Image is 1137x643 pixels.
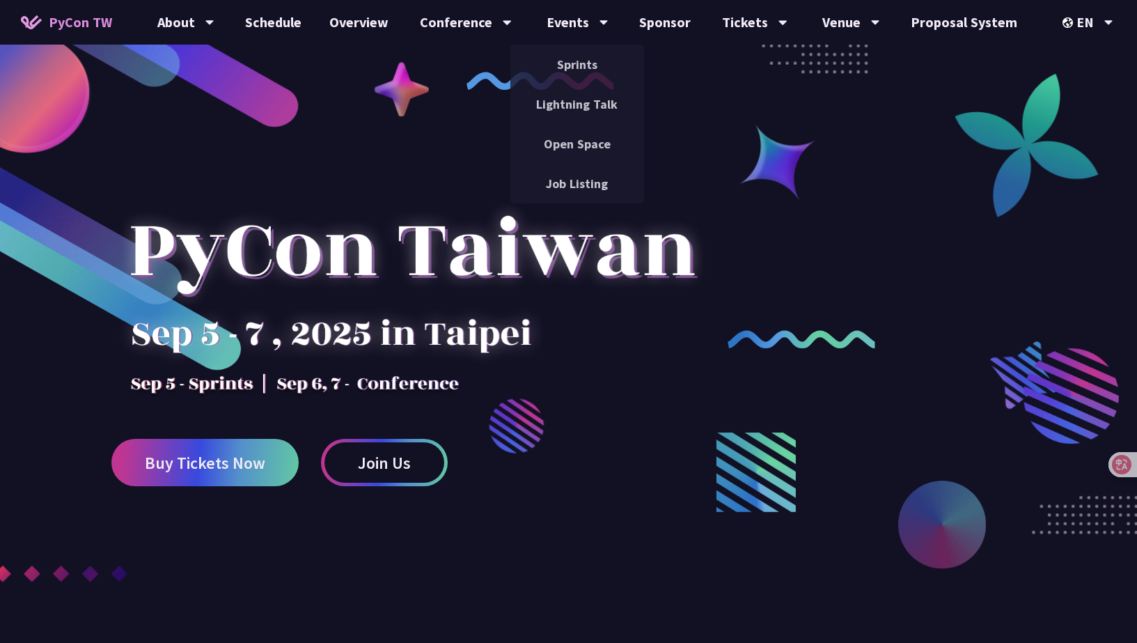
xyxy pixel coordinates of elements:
[510,167,644,200] a: Job Listing
[7,5,126,40] a: PyCon TW
[358,454,411,472] span: Join Us
[1062,17,1076,28] img: Locale Icon
[21,15,42,29] img: Home icon of PyCon TW 2025
[510,127,644,160] a: Open Space
[111,439,299,486] a: Buy Tickets Now
[510,88,644,121] a: Lightning Talk
[466,72,614,91] img: curly-1.ebdbada.png
[145,454,265,472] span: Buy Tickets Now
[49,12,112,33] span: PyCon TW
[321,439,448,486] a: Join Us
[510,48,644,81] a: Sprints
[728,330,875,349] img: curly-2.e802c9f.png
